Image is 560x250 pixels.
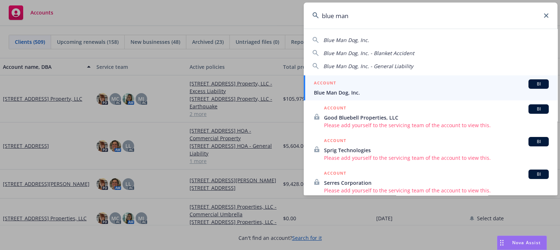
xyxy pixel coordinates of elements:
span: Sprig Technologies [324,146,549,154]
div: Drag to move [497,236,506,250]
span: BI [531,81,546,87]
span: BI [531,106,546,112]
span: Serres Corporation [324,179,549,187]
a: ACCOUNTBIGood Bluebell Properties, LLCPlease add yourself to the servicing team of the account to... [304,100,557,133]
a: ACCOUNTBISerres CorporationPlease add yourself to the servicing team of the account to view this. [304,166,557,198]
span: Blue Man Dog, Inc. [314,89,549,96]
a: ACCOUNTBISprig TechnologiesPlease add yourself to the servicing team of the account to view this. [304,133,557,166]
span: Blue Man Dog, Inc. - General Liability [323,63,413,70]
span: BI [531,138,546,145]
input: Search... [304,3,557,29]
span: Nova Assist [512,239,541,246]
a: ACCOUNTBIBlue Man Dog, Inc. [304,75,557,100]
span: Please add yourself to the servicing team of the account to view this. [324,187,549,194]
span: Good Bluebell Properties, LLC [324,114,549,121]
button: Nova Assist [497,236,547,250]
span: Please add yourself to the servicing team of the account to view this. [324,121,549,129]
h5: ACCOUNT [324,137,346,146]
span: Blue Man Dog, Inc. [323,37,369,43]
h5: ACCOUNT [324,170,346,178]
span: Please add yourself to the servicing team of the account to view this. [324,154,549,162]
h5: ACCOUNT [314,79,336,88]
span: BI [531,171,546,178]
h5: ACCOUNT [324,104,346,113]
span: Blue Man Dog, Inc. - Blanket Accident [323,50,414,57]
